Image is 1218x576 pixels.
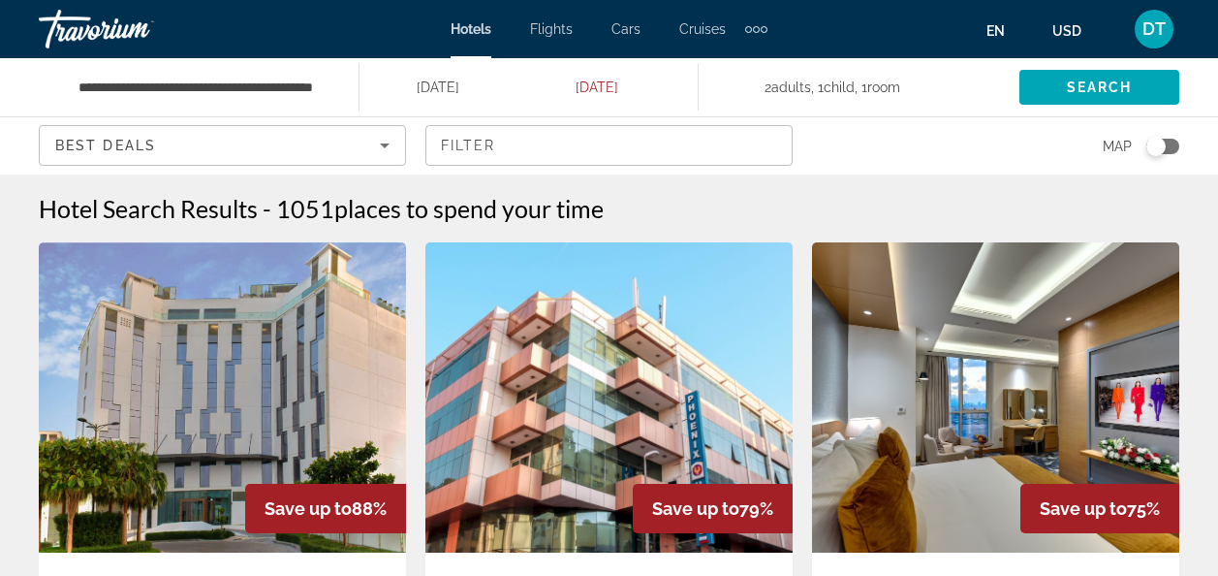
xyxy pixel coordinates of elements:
img: Palette Phoenix Hotel [425,242,793,553]
button: Search [1019,70,1179,105]
div: 75% [1020,484,1179,533]
img: IntercityHotel Dubai Jaddaf Waterfront [39,242,406,553]
mat-select: Sort by [55,134,390,157]
button: Extra navigation items [745,14,767,45]
span: Save up to [265,498,352,519]
button: User Menu [1129,9,1179,49]
span: en [986,23,1005,39]
button: Toggle map [1132,138,1179,155]
img: The S Hotel Al Barsha [812,242,1179,553]
span: DT [1142,19,1166,39]
span: Filter [441,138,496,153]
h1: Hotel Search Results [39,194,258,223]
button: Change language [986,16,1023,45]
a: Flights [530,21,573,37]
a: Hotels [451,21,491,37]
span: , 1 [811,74,855,101]
span: Best Deals [55,138,156,153]
button: Select check in and out date [359,58,700,116]
button: Change currency [1052,16,1100,45]
span: , 1 [855,74,900,101]
span: Save up to [1040,498,1127,519]
span: Child [824,80,855,95]
span: Save up to [652,498,739,519]
span: USD [1052,23,1081,39]
span: places to spend your time [334,194,604,223]
span: Search [1067,80,1133,95]
div: 79% [633,484,793,533]
span: Map [1103,133,1132,160]
a: Cruises [679,21,726,37]
span: Adults [771,80,811,95]
button: Filters [425,125,793,166]
a: Travorium [39,4,233,54]
span: Room [867,80,900,95]
button: Travelers: 2 adults, 1 child [699,58,1019,116]
span: - [263,194,271,223]
h2: 1051 [276,194,604,223]
span: 2 [765,74,811,101]
div: 88% [245,484,406,533]
a: Cars [611,21,640,37]
input: Search hotel destination [77,73,329,102]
